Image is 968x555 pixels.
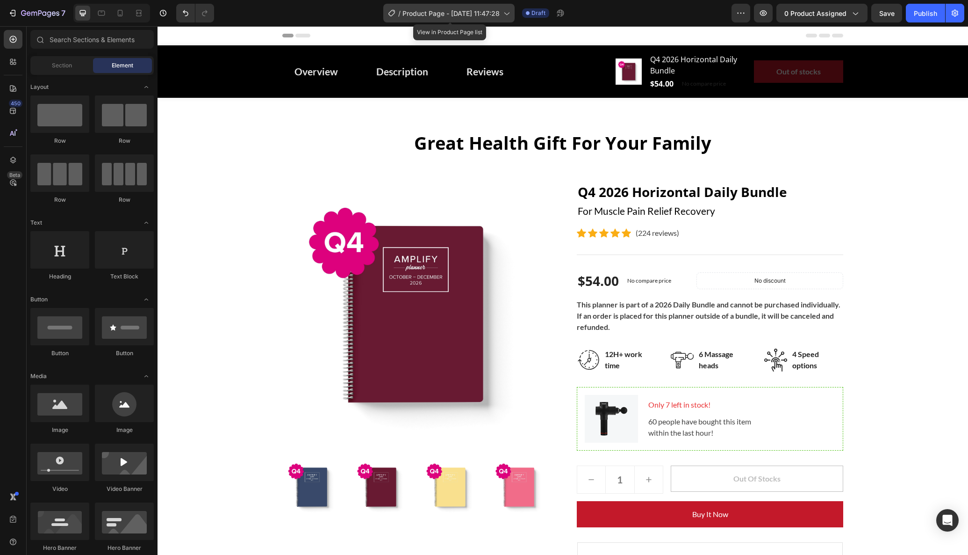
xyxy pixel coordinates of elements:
[297,32,358,58] a: Reviews
[219,38,271,53] div: Description
[419,274,683,283] b: This planner is part of a 2026 Daily Bundle and cannot be purchased individually.
[914,8,937,18] div: Publish
[420,177,685,192] p: For Muscle Pain Relief Recovery
[139,80,154,95] span: Toggle open
[4,4,70,22] button: 7
[112,61,133,70] span: Element
[30,485,89,493] div: Video
[576,447,623,458] div: Out of stocks
[492,51,517,64] div: $54.00
[448,440,477,467] input: quantity
[541,322,591,345] p: 6 Massage heads
[776,4,868,22] button: 0 product assigned
[596,34,686,57] button: Out of stocks
[491,373,677,384] p: Only 7 left in stock!
[419,322,443,345] img: Alt Image
[784,8,846,18] span: 0 product assigned
[535,482,571,494] div: Buy it now
[30,219,42,227] span: Text
[420,440,448,467] button: decrement
[398,8,401,18] span: /
[531,9,545,17] span: Draft
[906,4,945,22] button: Publish
[61,7,65,19] p: 7
[30,295,48,304] span: Button
[524,55,568,60] p: No compare price
[30,426,89,434] div: Image
[607,322,630,345] img: Alt Image
[635,322,685,345] p: 4 Speed options
[309,38,346,53] div: Reviews
[95,137,154,145] div: Row
[30,196,89,204] div: Row
[139,292,154,307] span: Toggle open
[30,349,89,358] div: Button
[597,250,628,259] p: No discount
[30,272,89,281] div: Heading
[419,475,686,501] button: Buy it now
[491,390,677,412] p: 60 people have bought this item within the last hour!
[158,26,968,555] iframe: Design area
[95,196,154,204] div: Row
[427,369,480,416] img: Alt Image
[95,349,154,358] div: Button
[419,285,676,305] b: If an order is placed for this planner outside of a bundle, it will be canceled and refunded.
[207,32,283,58] a: Description
[95,485,154,493] div: Video Banner
[513,439,686,466] button: Out of stocks
[30,30,154,49] input: Search Sections & Elements
[419,155,686,176] a: Q4 2026 Horizontal Daily Bundle
[30,372,47,380] span: Media
[30,544,89,552] div: Hero Banner
[139,369,154,384] span: Toggle open
[879,9,895,17] span: Save
[477,440,505,467] button: increment
[7,171,22,179] div: Beta
[470,252,514,257] p: No compare price
[9,100,22,107] div: 450
[447,322,497,345] p: 12H+ work time
[513,322,537,345] img: Alt Image
[95,544,154,552] div: Hero Banner
[419,244,462,265] div: $54.00
[871,4,902,22] button: Save
[478,201,522,212] p: (224 reviews)
[95,426,154,434] div: Image
[435,524,485,538] div: Specifications
[30,83,49,91] span: Layout
[619,40,663,51] div: Out of stocks
[95,272,154,281] div: Text Block
[139,215,154,230] span: Toggle open
[30,137,89,145] div: Row
[402,8,500,18] span: Product Page - [DATE] 11:47:28
[176,4,214,22] div: Undo/Redo
[492,27,581,51] h2: Q4 2026 Horizontal Daily Bundle
[126,106,685,128] p: Great Health Gift For Your Family
[52,61,72,70] span: Section
[936,509,959,532] div: Open Intercom Messenger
